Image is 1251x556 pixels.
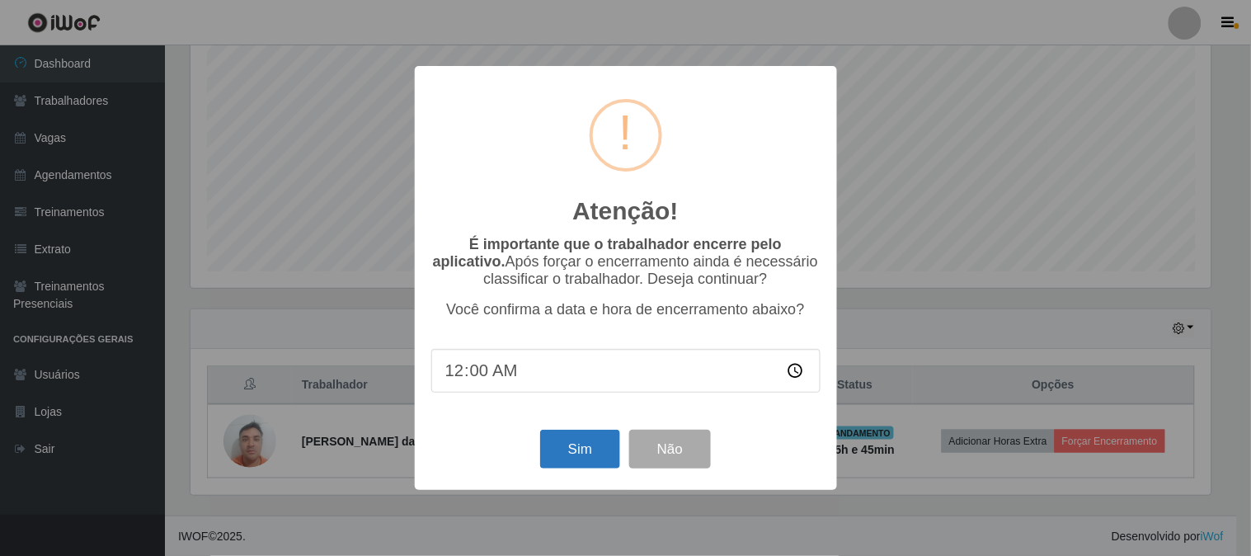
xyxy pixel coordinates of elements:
p: Após forçar o encerramento ainda é necessário classificar o trabalhador. Deseja continuar? [431,236,821,288]
button: Sim [540,430,620,469]
h2: Atenção! [572,196,678,226]
p: Você confirma a data e hora de encerramento abaixo? [431,301,821,318]
b: É importante que o trabalhador encerre pelo aplicativo. [433,236,782,270]
button: Não [629,430,711,469]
